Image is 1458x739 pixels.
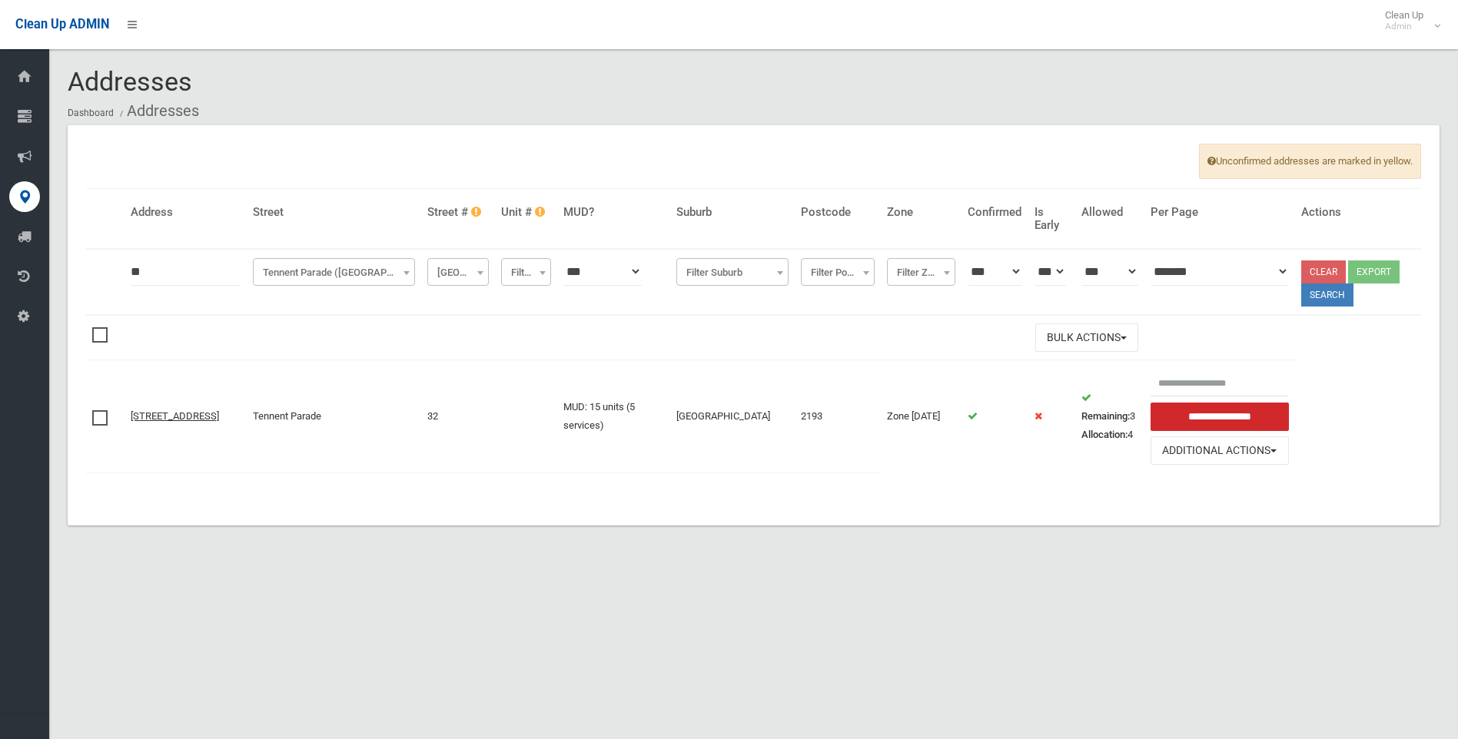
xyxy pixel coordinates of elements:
strong: Remaining: [1081,410,1130,422]
td: [GEOGRAPHIC_DATA] [670,360,795,472]
h4: Unit # [501,206,551,219]
h4: Zone [887,206,955,219]
span: Unconfirmed addresses are marked in yellow. [1199,144,1421,179]
a: Dashboard [68,108,114,118]
span: Filter Street # [427,258,488,286]
span: Addresses [68,66,192,97]
span: Tennent Parade (HURLSTONE PARK) [257,262,412,283]
span: Filter Postcode [805,262,871,283]
span: Filter Unit # [501,258,551,286]
span: Filter Unit # [505,262,547,283]
button: Search [1301,283,1353,307]
h4: Is Early [1035,206,1069,231]
h4: Per Page [1151,206,1289,219]
h4: Actions [1301,206,1415,219]
h4: MUD? [563,206,664,219]
h4: Postcode [801,206,875,219]
span: Filter Postcode [801,258,875,286]
td: 2193 [795,360,881,472]
span: Filter Zone [887,258,955,286]
small: Admin [1385,21,1423,32]
td: 3 4 [1075,360,1144,472]
span: Filter Zone [891,262,952,283]
a: Clear [1301,260,1346,283]
h4: Allowed [1081,206,1138,219]
h4: Suburb [676,206,789,219]
td: Tennent Parade [247,360,422,472]
h4: Address [131,206,241,219]
a: [STREET_ADDRESS] [131,410,219,422]
h4: Street [253,206,416,219]
li: Addresses [116,97,199,125]
button: Export [1348,260,1400,283]
td: 32 [421,360,494,472]
button: Additional Actions [1151,436,1289,465]
td: MUD: 15 units (5 services) [557,360,670,472]
h4: Confirmed [968,206,1021,219]
span: Filter Street # [431,262,484,283]
h4: Street # [427,206,488,219]
span: Clean Up ADMIN [15,17,109,31]
span: Filter Suburb [680,262,785,283]
strong: Allocation: [1081,429,1128,440]
span: Clean Up [1377,9,1439,32]
td: Zone [DATE] [881,360,961,472]
span: Filter Suburb [676,258,789,286]
button: Bulk Actions [1035,323,1138,352]
span: Tennent Parade (HURLSTONE PARK) [253,258,416,286]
